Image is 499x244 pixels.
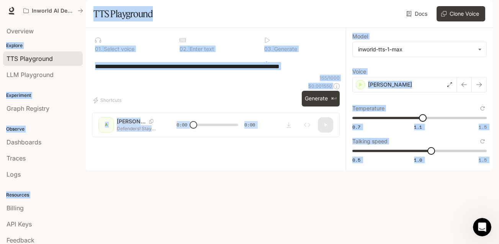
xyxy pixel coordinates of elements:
[273,46,297,52] p: Generate
[352,124,360,130] span: 0.7
[473,218,491,236] iframe: Intercom live chat
[264,46,273,52] p: 0 3 .
[414,124,422,130] span: 1.1
[308,83,332,89] p: $ 0.001550
[478,137,487,146] button: Reset to default
[352,34,368,39] p: Model
[331,97,337,101] p: ⌘⏎
[352,157,360,163] span: 0.5
[437,6,485,21] button: Clone Voice
[353,42,486,57] div: inworld-tts-1-max
[92,94,124,106] button: Shortcuts
[20,3,87,18] button: All workspaces
[478,104,487,113] button: Reset to default
[405,6,430,21] a: Docs
[414,157,422,163] span: 1.0
[95,46,102,52] p: 0 1 .
[479,124,487,130] span: 1.5
[93,6,153,21] h1: TTS Playground
[180,46,188,52] p: 0 2 .
[102,46,134,52] p: Select voice
[188,46,214,52] p: Enter text
[320,75,340,81] p: 155 / 1000
[368,81,412,88] p: [PERSON_NAME]
[479,157,487,163] span: 1.5
[352,106,384,111] p: Temperature
[32,8,75,14] p: Inworld AI Demos
[358,46,474,53] div: inworld-tts-1-max
[352,139,388,144] p: Talking speed
[302,91,340,106] button: Generate⌘⏎
[352,69,366,74] p: Voice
